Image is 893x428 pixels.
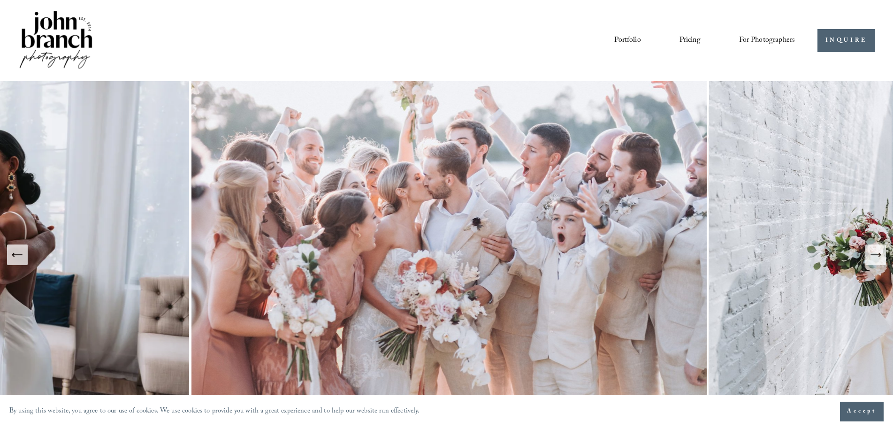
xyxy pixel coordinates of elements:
span: Accept [847,407,877,416]
button: Next Slide [865,245,886,265]
img: John Branch IV Photography [18,9,94,72]
img: A wedding party celebrating outdoors, featuring a bride and groom kissing amidst cheering bridesm... [189,81,709,428]
span: For Photographers [739,33,795,48]
button: Previous Slide [7,245,28,265]
button: Accept [840,402,884,421]
p: By using this website, you agree to our use of cookies. We use cookies to provide you with a grea... [9,405,420,419]
a: folder dropdown [739,32,795,48]
a: Portfolio [614,32,641,48]
a: INQUIRE [817,29,875,52]
a: Pricing [679,32,701,48]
